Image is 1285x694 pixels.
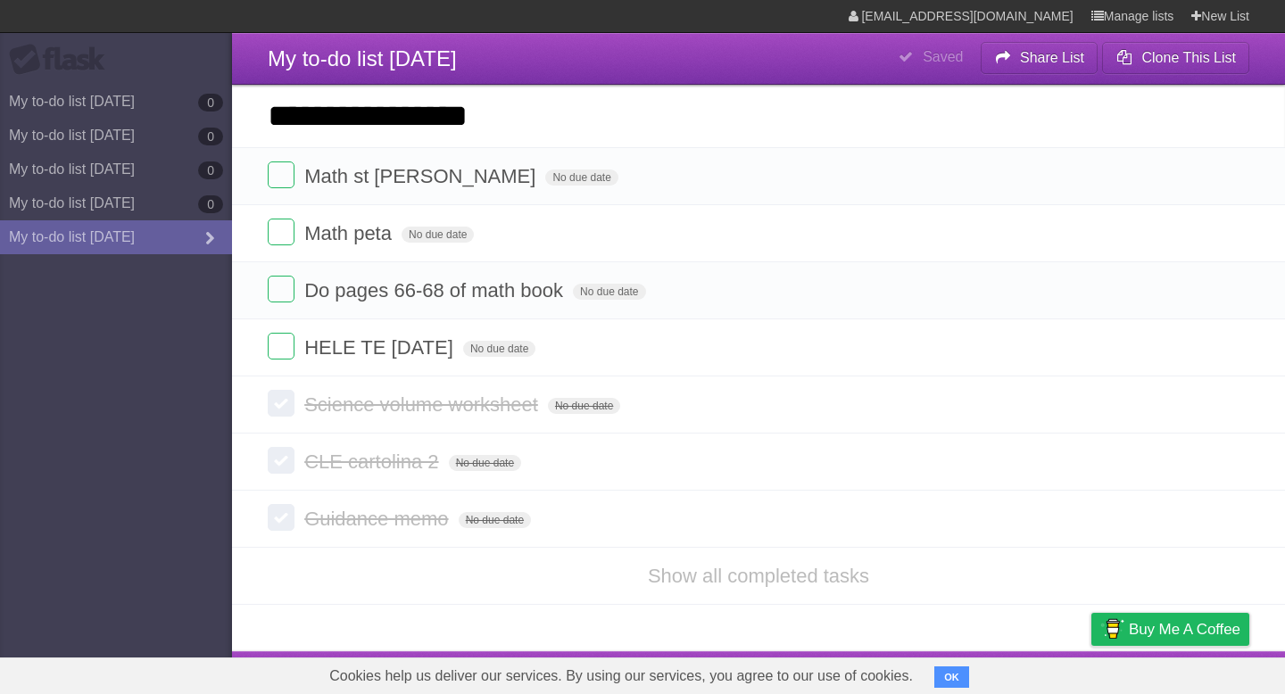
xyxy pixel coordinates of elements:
[1102,42,1249,74] button: Clone This List
[449,455,521,471] span: No due date
[268,447,294,474] label: Done
[573,284,645,300] span: No due date
[304,222,396,244] span: Math peta
[304,279,568,302] span: Do pages 66-68 of math book
[198,94,223,112] b: 0
[1007,656,1047,690] a: Terms
[268,46,457,70] span: My to-do list [DATE]
[198,195,223,213] b: 0
[1091,613,1249,646] a: Buy me a coffee
[463,341,535,357] span: No due date
[268,276,294,302] label: Done
[304,165,540,187] span: Math st [PERSON_NAME]
[545,169,618,186] span: No due date
[1129,614,1240,645] span: Buy me a coffee
[268,161,294,188] label: Done
[198,161,223,179] b: 0
[268,504,294,531] label: Done
[198,128,223,145] b: 0
[9,44,116,76] div: Flask
[548,398,620,414] span: No due date
[923,49,963,64] b: Saved
[268,333,294,359] label: Done
[311,658,931,694] span: Cookies help us deliver our services. By using our services, you agree to our use of cookies.
[1141,50,1236,65] b: Clone This List
[268,219,294,245] label: Done
[304,336,458,359] span: HELE TE [DATE]
[913,656,985,690] a: Developers
[304,450,443,473] span: CLE cartolina 2
[1068,656,1115,690] a: Privacy
[304,508,452,530] span: Guidance memo
[268,390,294,417] label: Done
[981,42,1098,74] button: Share List
[459,512,531,528] span: No due date
[1137,656,1249,690] a: Suggest a feature
[1020,50,1084,65] b: Share List
[934,666,969,688] button: OK
[1100,614,1124,644] img: Buy me a coffee
[854,656,891,690] a: About
[304,393,543,416] span: Science volume worksheet
[648,565,869,587] a: Show all completed tasks
[402,227,474,243] span: No due date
